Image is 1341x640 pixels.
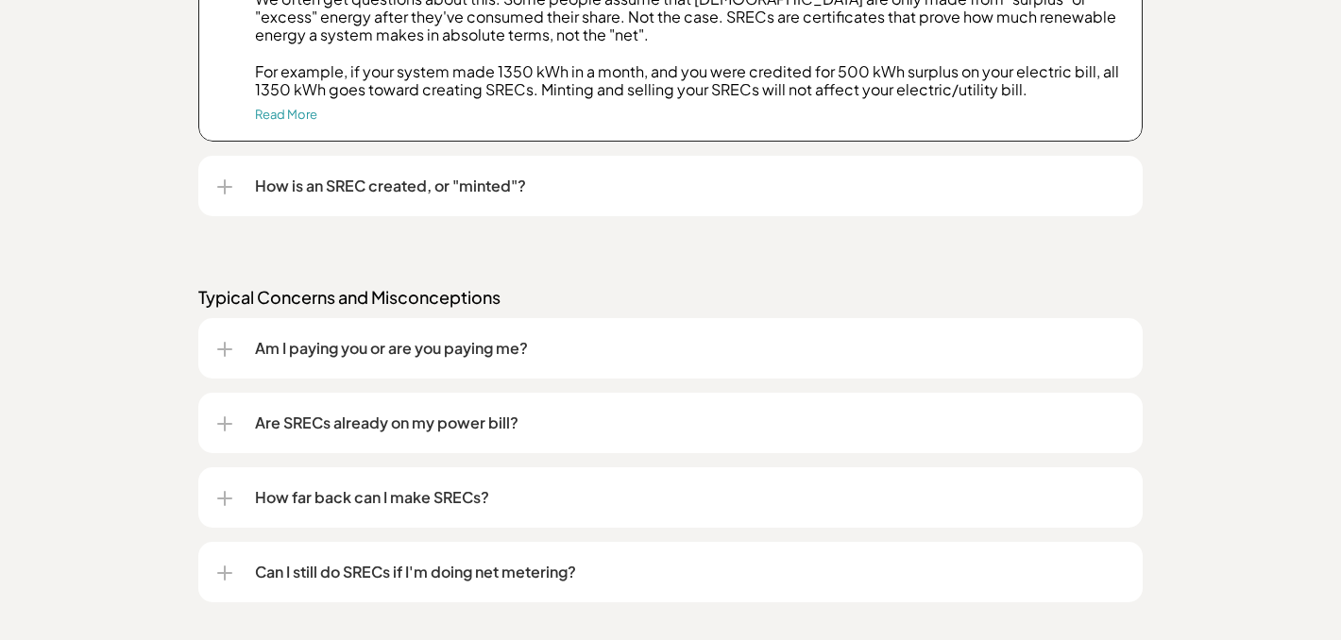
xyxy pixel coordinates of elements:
p: How is an SREC created, or "minted"? [255,175,1124,197]
p: Typical Concerns and Misconceptions [198,286,1143,309]
p: Can I still do SRECs if I'm doing net metering? [255,561,1124,583]
p: Am I paying you or are you paying me? [255,337,1124,360]
p: Are SRECs already on my power bill? [255,412,1124,434]
p: How far back can I make SRECs? [255,486,1124,509]
a: Read More [255,107,317,122]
